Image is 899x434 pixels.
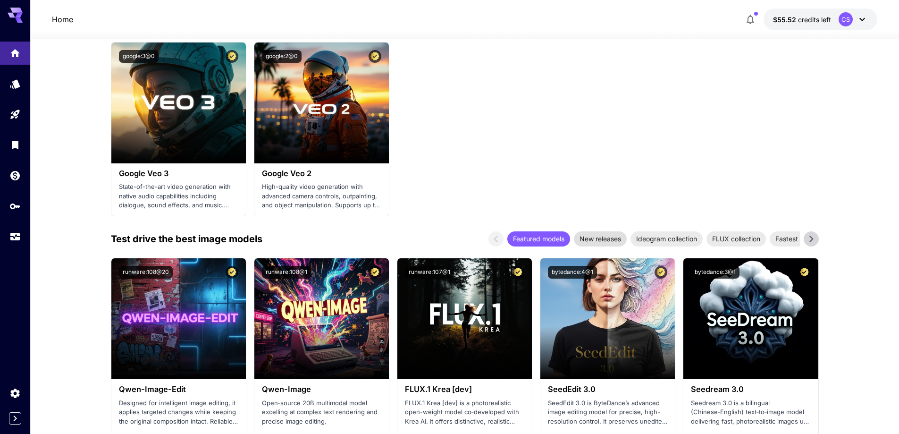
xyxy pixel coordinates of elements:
button: bytedance:3@1 [691,266,739,279]
div: Library [9,139,21,151]
img: alt [254,258,389,379]
a: Home [52,14,73,25]
img: alt [111,258,246,379]
div: Wallet [9,170,21,181]
div: API Keys [9,200,21,212]
button: runware:108@20 [119,266,173,279]
span: $55.52 [773,16,798,24]
button: Certified Model – Vetted for best performance and includes a commercial license. [798,266,811,279]
h3: Qwen-Image [262,385,381,394]
img: alt [111,43,246,163]
p: FLUX.1 Krea [dev] is a photorealistic open-weight model co‑developed with Krea AI. It offers dist... [405,399,524,426]
span: Ideogram collection [630,234,703,244]
p: State-of-the-art video generation with native audio capabilities including dialogue, sound effect... [119,182,238,210]
span: credits left [798,16,831,24]
div: $55.52497 [773,15,831,25]
div: Ideogram collection [630,231,703,247]
h3: SeedEdit 3.0 [548,385,667,394]
div: Playground [9,109,21,120]
p: Seedream 3.0 is a bilingual (Chinese‑English) text‑to‑image model delivering fast, photorealistic... [691,399,810,426]
p: High-quality video generation with advanced camera controls, outpainting, and object manipulation... [262,182,381,210]
div: Settings [9,387,21,399]
p: Designed for intelligent image editing, it applies targeted changes while keeping the original co... [119,399,238,426]
div: Home [9,44,21,56]
div: FLUX collection [706,231,766,247]
img: alt [254,43,389,163]
button: Certified Model – Vetted for best performance and includes a commercial license. [369,266,381,279]
button: runware:108@1 [262,266,311,279]
button: Certified Model – Vetted for best performance and includes a commercial license. [226,266,238,279]
button: $55.52497CS [764,9,877,30]
div: Fastest models [770,231,828,247]
img: alt [683,258,818,379]
button: Expand sidebar [9,412,21,425]
p: Open‑source 20B multimodal model excelling at complex text rendering and precise image editing. [262,399,381,426]
div: Models [9,78,21,90]
div: Usage [9,231,21,243]
button: Certified Model – Vetted for best performance and includes a commercial license. [512,266,524,279]
img: alt [540,258,675,379]
button: google:3@0 [119,50,159,63]
button: google:2@0 [262,50,302,63]
span: Fastest models [770,234,828,244]
p: Test drive the best image models [111,232,262,246]
h3: FLUX.1 Krea [dev] [405,385,524,394]
span: Featured models [507,234,570,244]
span: FLUX collection [706,234,766,244]
p: SeedEdit 3.0 is ByteDance’s advanced image editing model for precise, high-resolution control. It... [548,399,667,426]
h3: Google Veo 3 [119,169,238,178]
h3: Google Veo 2 [262,169,381,178]
button: runware:107@1 [405,266,454,279]
div: Featured models [507,231,570,247]
img: alt [397,258,532,379]
span: New releases [574,234,627,244]
button: Certified Model – Vetted for best performance and includes a commercial license. [655,266,667,279]
h3: Qwen-Image-Edit [119,385,238,394]
div: New releases [574,231,627,247]
button: Certified Model – Vetted for best performance and includes a commercial license. [226,50,238,63]
nav: breadcrumb [52,14,73,25]
h3: Seedream 3.0 [691,385,810,394]
button: Certified Model – Vetted for best performance and includes a commercial license. [369,50,381,63]
div: CS [839,12,853,26]
button: bytedance:4@1 [548,266,597,279]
